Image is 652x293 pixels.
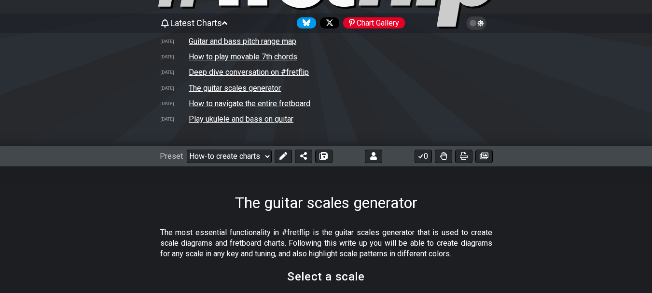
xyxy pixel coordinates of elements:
[188,83,281,93] td: The guitar scales generator
[160,52,189,62] td: [DATE]
[343,17,405,28] div: Chart Gallery
[188,36,297,46] td: Guitar and bass pitch range map
[295,150,312,163] button: Share Preset
[170,18,222,28] span: Latest Charts
[475,150,493,163] button: Create image
[160,111,493,126] tr: How to play ukulele and bass on your guitar
[188,67,309,77] td: Deep dive conversation on #fretflip
[160,34,493,49] tr: A chart showing pitch ranges for different string configurations and tunings
[235,194,417,212] h1: The guitar scales generator
[160,36,189,46] td: [DATE]
[160,96,493,111] tr: Note patterns to navigate the entire fretboard
[415,150,432,163] button: 0
[455,150,472,163] button: Print
[160,227,492,260] p: The most essential functionality in #fretflip is the guitar scales generator that is used to crea...
[160,67,189,77] td: [DATE]
[365,150,382,163] button: Logout
[275,150,292,163] button: Edit Preset
[188,98,311,109] td: How to navigate the entire fretboard
[160,80,493,96] tr: How to create scale and chord charts
[187,150,272,163] select: Preset
[316,17,339,28] a: Follow #fretflip at X
[339,17,405,28] a: #fretflip at Pinterest
[160,65,493,80] tr: Deep dive conversation on #fretflip by Google NotebookLM
[315,150,333,163] button: Save As (makes a copy)
[435,150,452,163] button: Toggle Dexterity for all fretkits
[160,49,493,65] tr: How to play movable 7th chords on guitar
[188,114,294,124] td: Play ukulele and bass on guitar
[160,83,189,93] td: [DATE]
[471,19,482,28] span: Toggle light / dark theme
[160,114,189,124] td: [DATE]
[160,152,183,161] span: Preset
[188,52,298,62] td: How to play movable 7th chords
[293,17,316,28] a: Follow #fretflip at Bluesky
[160,98,189,109] td: [DATE]
[287,271,364,282] h2: Select a scale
